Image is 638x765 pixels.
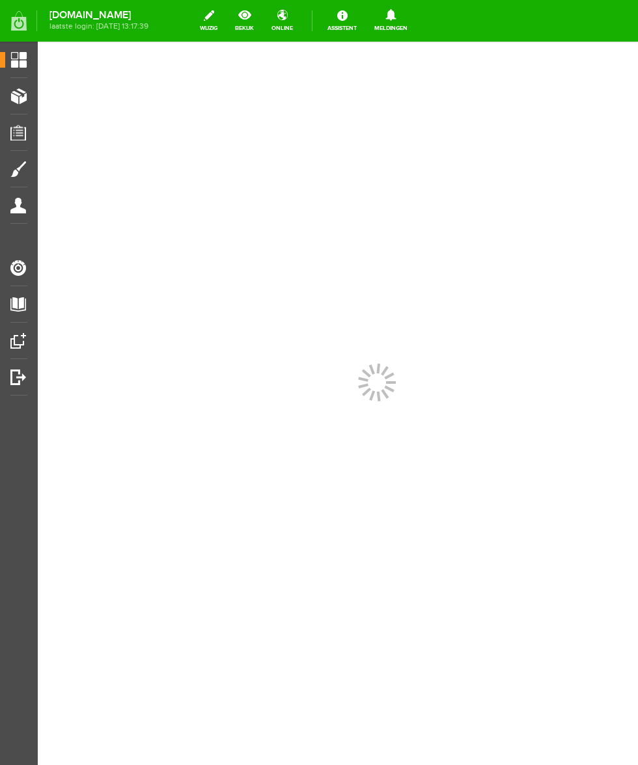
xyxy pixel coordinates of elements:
[192,7,225,35] a: wijzig
[49,23,148,30] span: laatste login: [DATE] 13:17:39
[320,7,365,35] a: Assistent
[367,7,415,35] a: Meldingen
[264,7,301,35] a: online
[49,12,148,19] strong: [DOMAIN_NAME]
[227,7,262,35] a: bekijk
